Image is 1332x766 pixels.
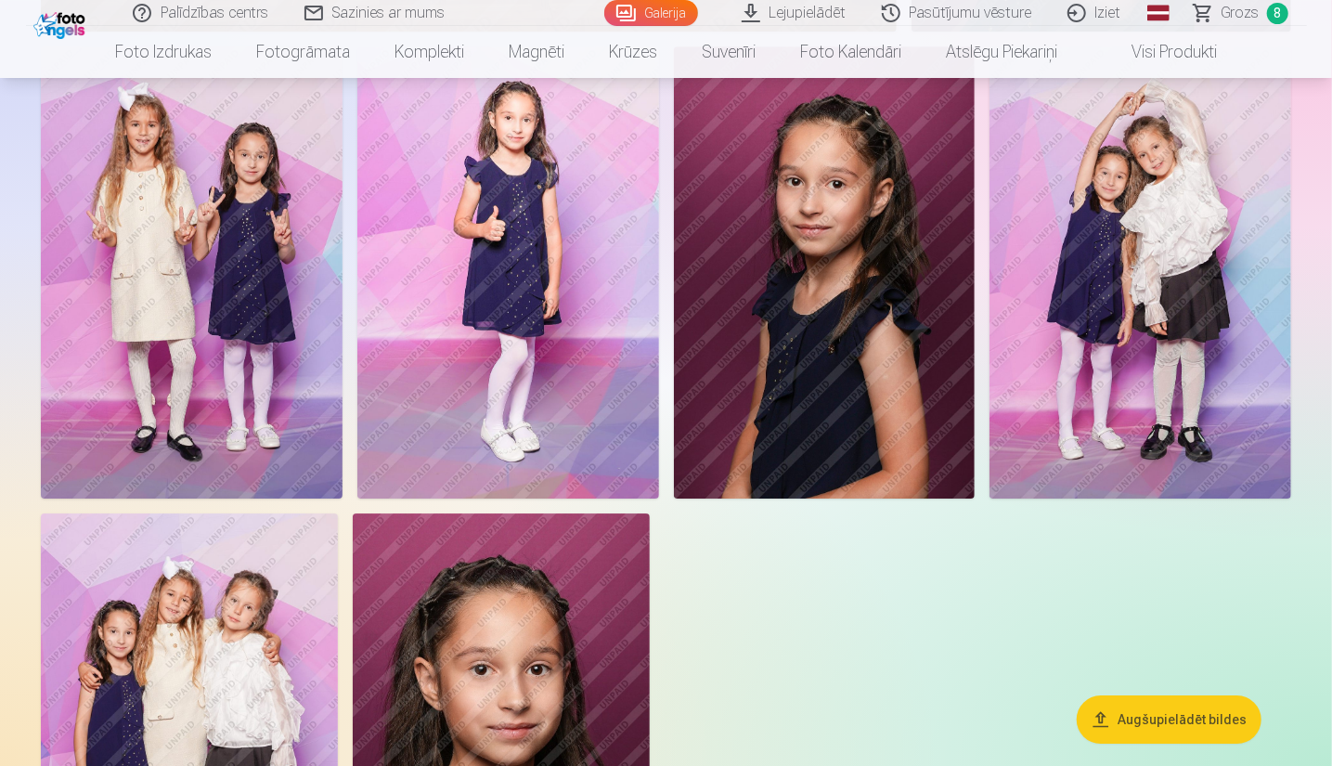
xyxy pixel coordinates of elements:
a: Foto izdrukas [93,26,234,78]
a: Visi produkti [1080,26,1239,78]
a: Suvenīri [679,26,778,78]
a: Fotogrāmata [234,26,372,78]
a: Komplekti [372,26,486,78]
a: Atslēgu piekariņi [924,26,1080,78]
a: Foto kalendāri [778,26,924,78]
img: /fa1 [33,7,90,39]
span: 8 [1267,3,1288,24]
a: Krūzes [587,26,679,78]
button: Augšupielādēt bildes [1077,695,1261,744]
span: Grozs [1222,2,1260,24]
a: Magnēti [486,26,587,78]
